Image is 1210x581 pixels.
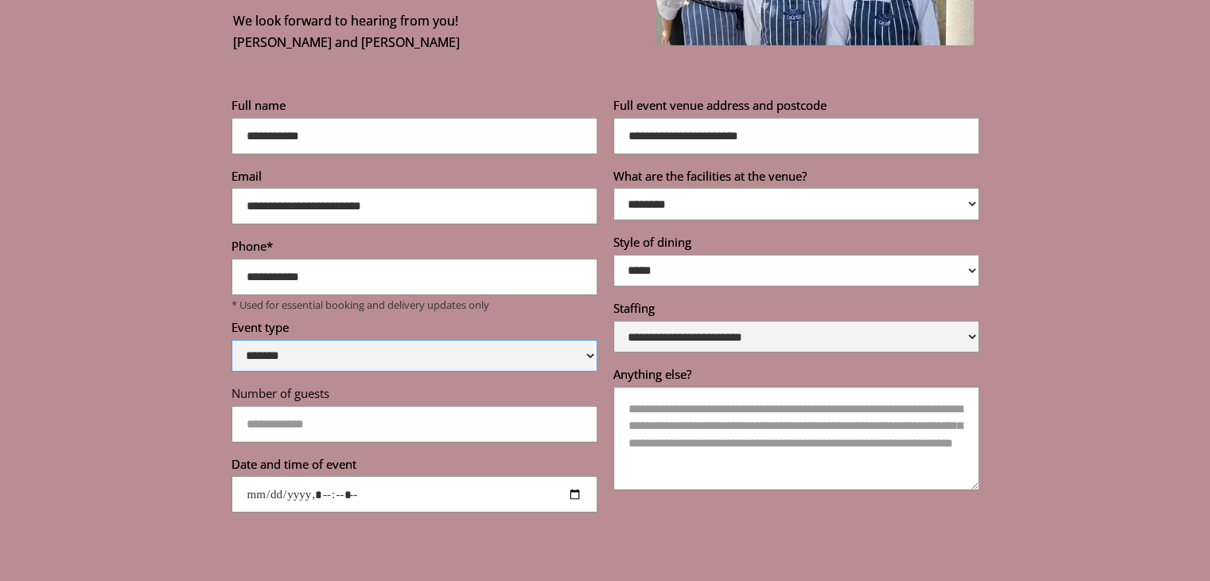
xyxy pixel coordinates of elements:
[231,319,597,340] label: Event type
[231,97,597,118] label: Full name
[613,97,979,118] label: Full event venue address and postcode
[613,168,979,189] label: What are the facilities at the venue?
[613,366,979,387] label: Anything else?
[231,298,597,311] p: * Used for essential booking and delivery updates only
[613,300,979,321] label: Staffing
[613,234,979,255] label: Style of dining
[231,385,597,406] label: Number of guests
[231,456,597,477] label: Date and time of event
[231,238,597,259] label: Phone*
[231,168,597,189] label: Email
